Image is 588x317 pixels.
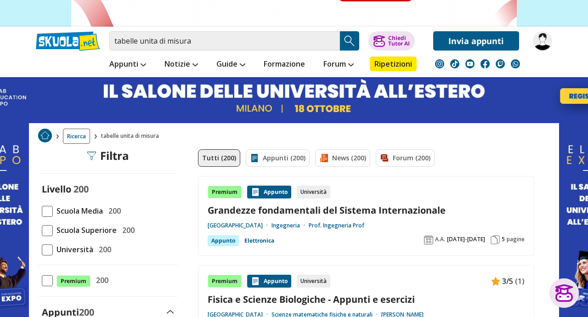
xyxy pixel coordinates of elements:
[247,186,291,198] div: Appunto
[424,235,433,244] img: Anno accademico
[370,57,417,71] a: Ripetizioni
[315,149,370,167] a: News (200)
[491,235,500,244] img: Pagine
[433,31,519,51] a: Invia appunti
[319,153,328,163] img: News filtro contenuto
[247,275,291,288] div: Appunto
[297,186,330,198] div: Università
[53,224,117,236] span: Scuola Superiore
[208,186,242,198] div: Premium
[343,34,356,48] img: Cerca appunti, riassunti o versioni
[321,57,356,73] a: Forum
[53,243,93,255] span: Università
[87,149,129,162] div: Filtra
[73,183,89,195] span: 200
[42,183,71,195] label: Livello
[340,31,359,51] button: Search Button
[87,151,96,160] img: Filtra filtri mobile
[208,275,242,288] div: Premium
[251,187,260,197] img: Appunti contenuto
[208,293,525,306] a: Fisica e Scienze Biologiche - Appunti e esercizi
[515,275,525,287] span: (1)
[198,149,240,167] a: Tutti (200)
[502,236,505,243] span: 5
[450,59,459,68] img: tiktok
[511,59,520,68] img: WhatsApp
[435,59,444,68] img: instagram
[208,235,239,246] div: Appunto
[107,57,148,73] a: Appunti
[388,35,410,46] div: Chiedi Tutor AI
[167,310,174,314] img: Apri e chiudi sezione
[208,222,271,229] a: [GEOGRAPHIC_DATA]
[208,204,525,216] a: Grandezze fondamentali del Sistema Internazionale
[496,59,505,68] img: twitch
[435,236,445,243] span: A.A.
[502,275,513,287] span: 3/5
[261,57,307,73] a: Formazione
[109,31,340,51] input: Cerca appunti, riassunti o versioni
[447,236,485,243] span: [DATE]-[DATE]
[63,129,90,144] a: Ricerca
[465,59,475,68] img: youtube
[380,153,389,163] img: Forum filtro contenuto
[533,31,552,51] img: quellochepoi
[250,153,259,163] img: Appunti filtro contenuto
[491,277,500,286] img: Appunti contenuto
[297,275,330,288] div: Università
[246,149,310,167] a: Appunti (200)
[105,205,121,217] span: 200
[38,129,52,144] a: Home
[53,205,103,217] span: Scuola Media
[92,274,108,286] span: 200
[101,129,163,144] span: tabelle unita di misura
[244,235,274,246] a: Elettronica
[271,222,309,229] a: Ingegneria
[376,149,435,167] a: Forum (200)
[214,57,248,73] a: Guide
[368,31,415,51] button: ChiediTutor AI
[38,129,52,142] img: Home
[119,224,135,236] span: 200
[481,59,490,68] img: facebook
[95,243,111,255] span: 200
[251,277,260,286] img: Appunti contenuto
[309,222,364,229] a: Prof. Ingegneria Prof
[507,236,525,243] span: pagine
[162,57,200,73] a: Notizie
[57,275,90,287] span: Premium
